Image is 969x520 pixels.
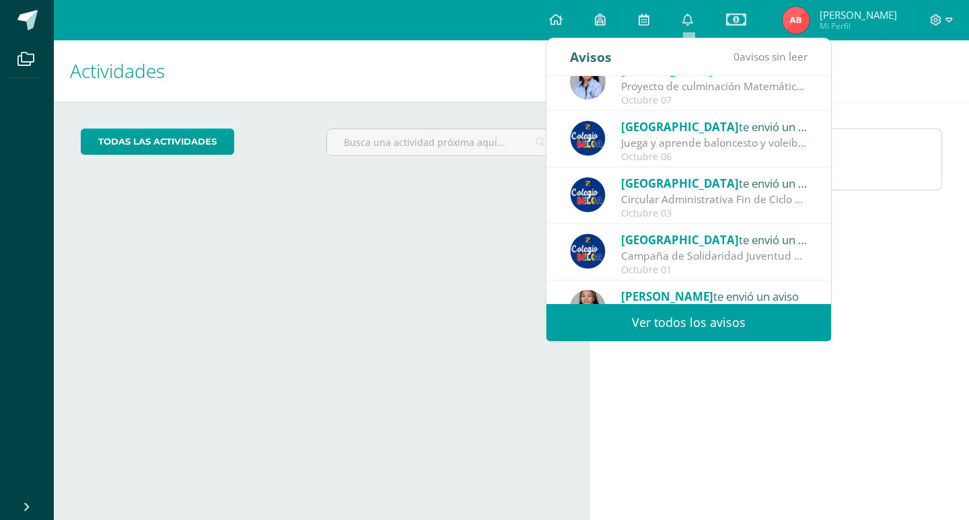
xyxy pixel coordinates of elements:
img: 919ad801bb7643f6f997765cf4083301.png [570,233,606,269]
div: Juega y aprende baloncesto y voleibol: ¡Participa en nuestro Curso de Vacaciones! Costo: Q300.00 ... [621,135,808,151]
img: 919ad801bb7643f6f997765cf4083301.png [570,120,606,156]
span: [GEOGRAPHIC_DATA] [621,232,739,248]
div: te envió un aviso [621,118,808,135]
input: Busca una actividad próxima aquí... [327,129,561,155]
div: Avisos [570,38,612,75]
img: cd70970ff989681eb4d9716f04c67d2c.png [570,64,606,100]
span: Mi Perfil [820,20,897,32]
span: avisos sin leer [733,49,808,64]
div: te envió un aviso [621,287,808,305]
div: Octubre 07 [621,95,808,106]
div: Octubre 01 [621,264,808,276]
h1: Actividades [70,40,573,102]
div: Campaña de Solidaridad Juventud Misionera 2025.: Queridas familias: Deseándoles bienestar en cada... [621,248,808,264]
span: [GEOGRAPHIC_DATA] [621,119,739,135]
div: Octubre 03 [621,208,808,219]
a: Ver todos los avisos [546,304,831,341]
a: todas las Actividades [81,128,234,155]
img: fb91847b5dc189ef280973811f68182c.png [783,7,810,34]
div: Proyecto de culminación Matemática : Leer con atención el siguiente post, se trabajar en 2 dias p... [621,79,808,94]
img: cd70970ff989681eb4d9716f04c67d2c.png [570,290,606,326]
div: te envió un aviso [621,231,808,248]
span: [PERSON_NAME] [621,289,713,304]
img: 919ad801bb7643f6f997765cf4083301.png [570,177,606,213]
span: 0 [733,49,740,64]
span: [PERSON_NAME] [820,8,897,22]
div: Octubre 06 [621,151,808,163]
div: Circular Administrativa Fin de Ciclo 2025: Estimados padres de familia: Esperamos que Jesús, Marí... [621,192,808,207]
span: [GEOGRAPHIC_DATA] [621,176,739,191]
div: te envió un aviso [621,174,808,192]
